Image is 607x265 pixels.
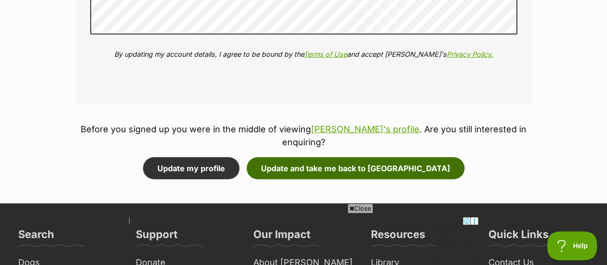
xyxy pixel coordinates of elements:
[347,203,373,213] span: Close
[547,231,597,260] iframe: Help Scout Beacon - Open
[311,124,419,134] a: [PERSON_NAME]'s profile
[18,227,54,247] h3: Search
[488,227,548,247] h3: Quick Links
[76,123,532,149] p: Before you signed up you were in the middle of viewing . Are you still interested in enquiring?
[143,157,239,179] button: Update my profile
[447,50,493,58] a: Privacy Policy.
[304,50,347,58] a: Terms of Use
[247,157,464,179] button: Update and take me back to [GEOGRAPHIC_DATA]
[90,49,517,59] p: By updating my account details, I agree to be bound by the and accept [PERSON_NAME]'s
[129,217,478,260] iframe: Advertisement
